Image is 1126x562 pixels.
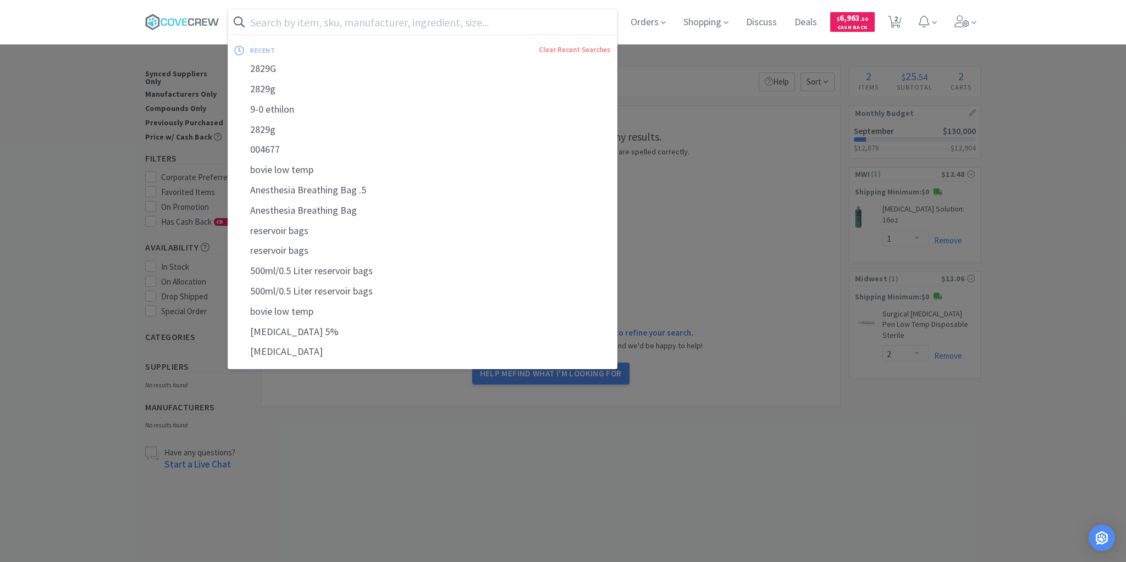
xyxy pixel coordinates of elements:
div: 2829g [228,120,617,140]
div: 9-0 ethilon [228,99,617,120]
span: $ [837,15,840,23]
div: [MEDICAL_DATA] [228,342,617,362]
span: Cash Back [837,25,868,32]
input: Search by item, sku, manufacturer, ingredient, size... [228,9,617,35]
div: recent [250,42,407,59]
div: Anesthesia Breathing Bag .5 [228,180,617,201]
a: 2 [884,19,906,29]
a: Discuss [742,18,781,27]
div: bovie low temp [228,160,617,180]
div: Anesthesia Breathing Bag [228,201,617,221]
div: bovie low temp [228,302,617,322]
a: $6,963.50Cash Back [830,7,875,37]
span: 6,963 [837,13,868,23]
div: Open Intercom Messenger [1089,525,1115,551]
div: 500ml/0.5 Liter reservoir bags [228,281,617,302]
div: 2829g [228,79,617,99]
a: Clear Recent Searches [539,45,610,54]
div: 004677 [228,140,617,160]
div: 500ml/0.5 Liter reservoir bags [228,261,617,281]
span: . 50 [860,15,868,23]
div: reservoir bags [228,221,617,241]
div: [MEDICAL_DATA] 5% [228,322,617,342]
div: 2829G [228,59,617,79]
div: reservoir bags [228,241,617,261]
a: Deals [790,18,821,27]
